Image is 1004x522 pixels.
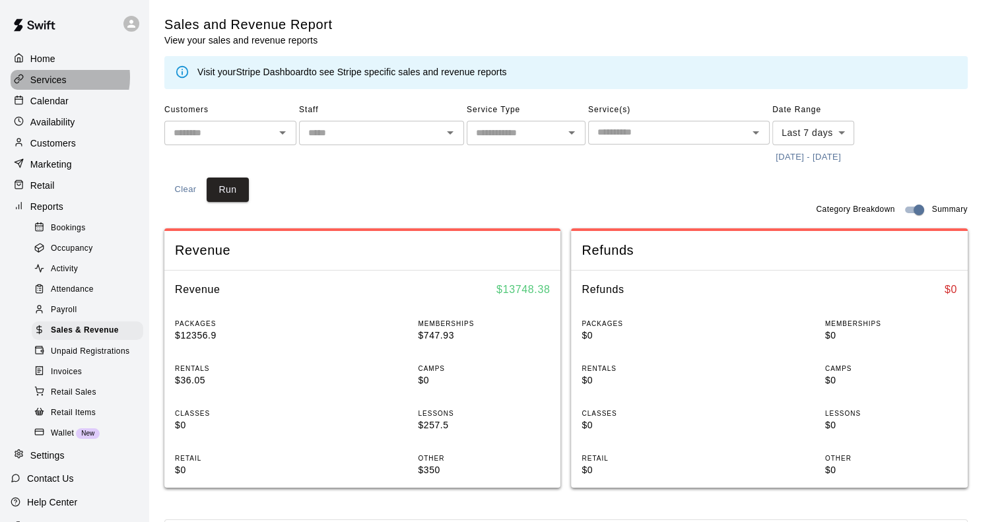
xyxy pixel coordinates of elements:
[30,94,69,108] p: Calendar
[51,242,93,255] span: Occupancy
[582,463,714,477] p: $0
[467,100,586,121] span: Service Type
[418,453,550,463] p: OTHER
[418,329,550,343] p: $747.93
[207,178,249,202] button: Run
[825,319,957,329] p: MEMBERSHIPS
[11,154,138,174] div: Marketing
[51,427,74,440] span: Wallet
[825,453,957,463] p: OTHER
[273,123,292,142] button: Open
[30,115,75,129] p: Availability
[11,197,138,216] a: Reports
[175,453,307,463] p: RETAIL
[32,301,143,319] div: Payroll
[30,52,55,65] p: Home
[175,242,550,259] span: Revenue
[32,363,143,381] div: Invoices
[582,408,714,418] p: CLASSES
[418,374,550,387] p: $0
[32,423,149,443] a: WalletNew
[299,100,464,121] span: Staff
[11,70,138,90] div: Services
[30,200,63,213] p: Reports
[418,418,550,432] p: $257.5
[32,404,143,422] div: Retail Items
[175,463,307,477] p: $0
[32,280,149,300] a: Attendance
[562,123,581,142] button: Open
[51,263,78,276] span: Activity
[51,222,86,235] span: Bookings
[27,472,74,485] p: Contact Us
[32,383,143,402] div: Retail Sales
[582,374,714,387] p: $0
[932,203,968,216] span: Summary
[51,407,96,420] span: Retail Items
[32,238,149,259] a: Occupancy
[175,408,307,418] p: CLASSES
[11,176,138,195] a: Retail
[51,366,82,379] span: Invoices
[11,133,138,153] a: Customers
[32,300,149,321] a: Payroll
[32,240,143,258] div: Occupancy
[164,178,207,202] button: Clear
[51,345,129,358] span: Unpaid Registrations
[164,16,333,34] h5: Sales and Revenue Report
[418,319,550,329] p: MEMBERSHIPS
[816,203,894,216] span: Category Breakdown
[32,218,149,238] a: Bookings
[825,329,957,343] p: $0
[825,374,957,387] p: $0
[582,242,956,259] span: Refunds
[27,496,77,509] p: Help Center
[825,463,957,477] p: $0
[30,179,55,192] p: Retail
[30,73,67,86] p: Services
[32,343,143,361] div: Unpaid Registrations
[32,321,149,341] a: Sales & Revenue
[175,374,307,387] p: $36.05
[32,219,143,238] div: Bookings
[175,329,307,343] p: $12356.9
[582,319,714,329] p: PACKAGES
[582,281,624,298] h6: Refunds
[51,304,77,317] span: Payroll
[51,324,119,337] span: Sales & Revenue
[32,260,143,278] div: Activity
[582,418,714,432] p: $0
[30,137,76,150] p: Customers
[11,91,138,111] a: Calendar
[772,100,888,121] span: Date Range
[11,112,138,132] a: Availability
[582,364,714,374] p: RENTALS
[236,67,309,77] a: Stripe Dashboard
[30,158,72,171] p: Marketing
[418,463,550,477] p: $350
[418,408,550,418] p: LESSONS
[175,418,307,432] p: $0
[582,329,714,343] p: $0
[825,364,957,374] p: CAMPS
[175,281,220,298] h6: Revenue
[76,430,100,437] span: New
[32,341,149,362] a: Unpaid Registrations
[772,147,844,168] button: [DATE] - [DATE]
[825,418,957,432] p: $0
[441,123,459,142] button: Open
[582,453,714,463] p: RETAIL
[32,382,149,403] a: Retail Sales
[772,121,854,145] div: Last 7 days
[496,281,550,298] h6: $ 13748.38
[32,424,143,443] div: WalletNew
[825,408,957,418] p: LESSONS
[945,281,957,298] h6: $ 0
[11,445,138,465] a: Settings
